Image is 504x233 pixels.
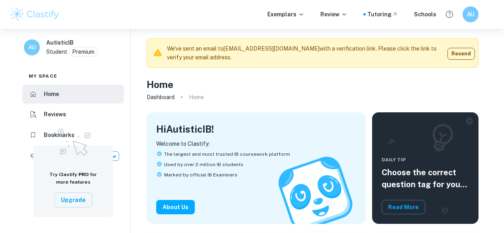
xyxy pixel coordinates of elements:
[29,72,57,80] span: My space
[164,171,237,178] span: Marked by official IB Examiners
[46,38,74,47] h6: AutisticIB
[156,139,356,148] p: Welcome to Clastify:
[54,192,92,208] button: Upgrade
[414,10,436,19] a: Schools
[147,92,175,103] a: Dashboard
[320,10,347,19] p: Review
[382,166,469,190] h5: Choose the correct question tag for your coursework
[156,200,195,214] button: About Us
[53,124,93,158] img: Upgrade to Pro
[382,156,469,163] span: Daily Tip
[72,47,94,56] p: Premium
[164,161,243,168] span: Used by over 2 million IB students
[156,122,214,136] h4: Hi AutisticIB !
[44,90,59,98] h6: Home
[27,43,37,52] h6: AU
[164,151,290,158] span: The largest and most trusted IB coursework platform
[44,110,66,119] h6: Reviews
[44,131,75,139] h6: Bookmarks
[447,48,475,60] button: Resend
[463,6,479,22] button: AU
[43,171,104,186] h6: Try Clastify for more features
[10,6,60,22] img: Clastify logo
[267,10,304,19] p: Exemplars
[367,10,398,19] a: Tutoring
[189,93,204,102] p: Home
[382,200,425,214] button: Read More
[78,172,89,177] span: PRO
[167,44,441,62] p: We've sent an email to [EMAIL_ADDRESS][DOMAIN_NAME] with a verification link. Please click the li...
[22,125,124,145] a: Bookmarks
[147,77,173,92] h4: Home
[22,84,124,104] a: Home
[22,105,124,124] a: Reviews
[443,8,456,21] button: Help and Feedback
[46,47,67,56] p: Student
[466,10,475,19] h6: AU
